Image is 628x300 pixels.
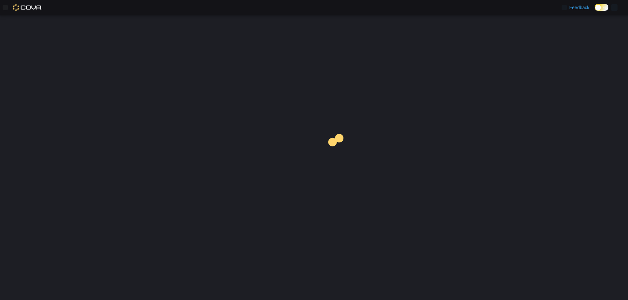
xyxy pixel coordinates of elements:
input: Dark Mode [595,4,608,11]
a: Feedback [559,1,592,14]
span: Feedback [569,4,589,11]
img: Cova [13,4,42,11]
img: cova-loader [314,129,363,178]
